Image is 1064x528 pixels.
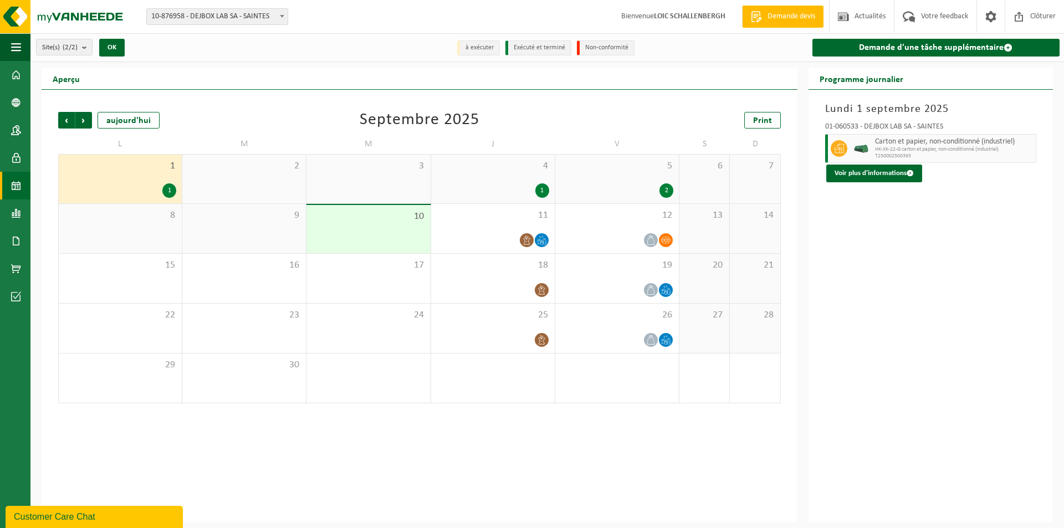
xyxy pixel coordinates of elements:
a: Demande d'une tâche supplémentaire [812,39,1060,57]
td: M [182,134,306,154]
span: 12 [561,209,673,222]
span: 23 [188,309,300,321]
span: 30 [188,359,300,371]
div: 1 [162,183,176,198]
span: 7 [735,160,774,172]
span: 28 [735,309,774,321]
span: 13 [685,209,724,222]
li: Exécuté et terminé [505,40,571,55]
div: 1 [535,183,549,198]
span: 26 [561,309,673,321]
img: HK-XK-22-GN-00 [853,145,869,153]
span: 29 [64,359,176,371]
span: Carton et papier, non-conditionné (industriel) [875,137,1033,146]
div: 01-060533 - DEJBOX LAB SA - SAINTES [825,123,1036,134]
span: 20 [685,259,724,271]
span: 27 [685,309,724,321]
span: 24 [312,309,424,321]
span: 25 [437,309,549,321]
span: 16 [188,259,300,271]
button: Site(s)(2/2) [36,39,93,55]
h2: Aperçu [42,68,91,89]
td: V [555,134,679,154]
h3: Lundi 1 septembre 2025 [825,101,1036,117]
button: OK [99,39,125,57]
td: S [679,134,730,154]
span: 5 [561,160,673,172]
td: J [431,134,555,154]
span: Demande devis [765,11,818,22]
span: 6 [685,160,724,172]
li: à exécuter [457,40,500,55]
a: Demande devis [742,6,823,28]
iframe: chat widget [6,504,185,528]
span: 10-876958 - DEJBOX LAB SA - SAINTES [146,8,288,25]
span: Print [753,116,772,125]
span: 22 [64,309,176,321]
span: 10 [312,211,424,223]
div: aujourd'hui [98,112,160,129]
li: Non-conformité [577,40,635,55]
span: 19 [561,259,673,271]
span: 1 [64,160,176,172]
h2: Programme journalier [809,68,914,89]
span: Précédent [58,112,75,129]
div: 2 [659,183,673,198]
span: 21 [735,259,774,271]
span: 8 [64,209,176,222]
span: 9 [188,209,300,222]
span: HK-XK-22-G carton et papier, non-conditionné (industriel) [875,146,1033,153]
strong: LOIC SCHALLENBERGH [654,12,725,20]
span: 3 [312,160,424,172]
span: 11 [437,209,549,222]
span: 2 [188,160,300,172]
span: 15 [64,259,176,271]
td: L [58,134,182,154]
td: D [730,134,780,154]
count: (2/2) [63,44,78,51]
span: 17 [312,259,424,271]
span: T250002500393 [875,153,1033,160]
button: Voir plus d'informations [826,165,922,182]
div: Septembre 2025 [360,112,479,129]
span: 18 [437,259,549,271]
span: 10-876958 - DEJBOX LAB SA - SAINTES [147,9,288,24]
a: Print [744,112,781,129]
span: Site(s) [42,39,78,56]
span: 4 [437,160,549,172]
span: Suivant [75,112,92,129]
span: 14 [735,209,774,222]
td: M [306,134,431,154]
